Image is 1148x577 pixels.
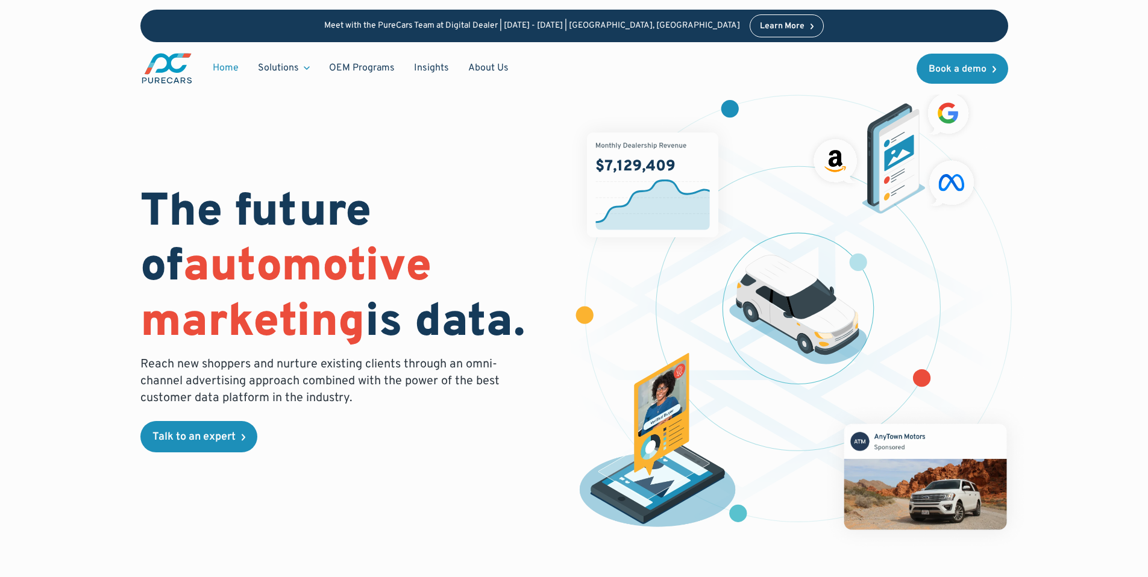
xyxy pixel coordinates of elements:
div: Solutions [258,61,299,75]
img: mockup of facebook post [821,401,1029,552]
a: Insights [404,57,459,80]
div: Learn More [760,22,805,31]
a: main [140,52,193,85]
img: chart showing monthly dealership revenue of $7m [587,133,718,237]
span: automotive marketing [140,239,431,352]
img: purecars logo [140,52,193,85]
img: persona of a buyer [568,353,748,532]
img: illustration of a vehicle [729,255,868,364]
a: Home [203,57,248,80]
img: ads on social media and advertising partners [808,87,980,214]
p: Reach new shoppers and nurture existing clients through an omni-channel advertising approach comb... [140,356,507,407]
a: OEM Programs [319,57,404,80]
a: Book a demo [917,54,1008,84]
div: Solutions [248,57,319,80]
a: About Us [459,57,518,80]
a: Learn More [750,14,824,37]
div: Talk to an expert [152,432,236,443]
div: Book a demo [929,64,986,74]
p: Meet with the PureCars Team at Digital Dealer | [DATE] - [DATE] | [GEOGRAPHIC_DATA], [GEOGRAPHIC_... [324,21,740,31]
h1: The future of is data. [140,186,560,351]
a: Talk to an expert [140,421,257,452]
